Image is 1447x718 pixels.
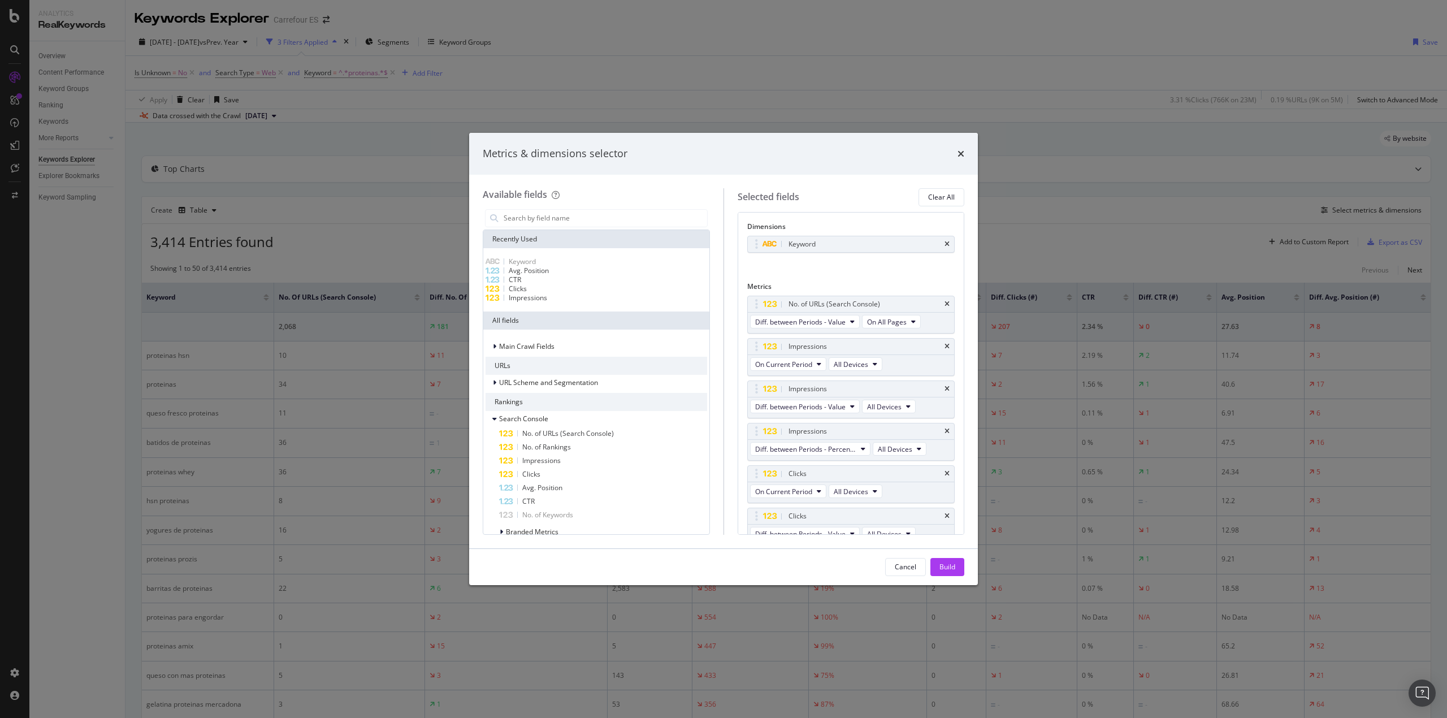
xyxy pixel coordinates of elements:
span: All Devices [867,529,902,539]
button: Build [930,558,964,576]
button: All Devices [862,527,916,540]
span: Keyword [509,257,536,266]
span: CTR [522,496,535,506]
div: Available fields [483,188,547,201]
span: No. of URLs (Search Console) [522,429,614,438]
button: All Devices [862,400,916,413]
div: Impressions [789,426,827,437]
div: times [958,146,964,161]
span: Diff. between Periods - Percentage [755,444,856,454]
button: Diff. between Periods - Value [750,400,860,413]
div: Metrics [747,282,955,296]
button: Diff. between Periods - Value [750,527,860,540]
button: On All Pages [862,315,921,328]
button: On Current Period [750,485,826,498]
div: Dimensions [747,222,955,236]
span: Diff. between Periods - Value [755,402,846,412]
button: Clear All [919,188,964,206]
div: Impressions [789,341,827,352]
div: Clicks [789,468,807,479]
div: Cancel [895,562,916,572]
span: On Current Period [755,487,812,496]
button: Diff. between Periods - Percentage [750,442,870,456]
span: On All Pages [867,317,907,327]
span: Impressions [509,293,547,302]
input: Search by field name [502,210,707,227]
span: All Devices [834,487,868,496]
span: Main Crawl Fields [499,341,554,351]
div: Rankings [486,393,707,411]
span: Impressions [522,456,561,465]
div: Keyword [789,239,816,250]
button: All Devices [829,485,882,498]
div: times [945,241,950,248]
div: modal [469,133,978,585]
div: All fields [483,312,709,330]
div: Clear All [928,192,955,202]
div: times [945,470,950,477]
div: No. of URLs (Search Console) [789,299,880,310]
div: Open Intercom Messenger [1409,680,1436,707]
div: Build [939,562,955,572]
span: No. of Rankings [522,442,571,452]
div: ClickstimesDiff. between Periods - ValueAll Devices [747,508,955,546]
button: On Current Period [750,357,826,371]
span: Avg. Position [509,266,549,275]
button: All Devices [829,357,882,371]
div: ImpressionstimesOn Current PeriodAll Devices [747,338,955,376]
div: times [945,386,950,392]
span: Clicks [522,469,540,479]
button: Cancel [885,558,926,576]
div: times [945,513,950,520]
div: times [945,343,950,350]
span: On Current Period [755,360,812,369]
div: ImpressionstimesDiff. between Periods - ValueAll Devices [747,380,955,418]
span: No. of Keywords [522,510,573,520]
div: No. of URLs (Search Console)timesDiff. between Periods - ValueOn All Pages [747,296,955,334]
span: CTR [509,275,521,284]
div: ClickstimesOn Current PeriodAll Devices [747,465,955,503]
span: Search Console [499,414,548,423]
div: Metrics & dimensions selector [483,146,627,161]
span: All Devices [867,402,902,412]
button: Diff. between Periods - Value [750,315,860,328]
div: Impressions [789,383,827,395]
div: times [945,428,950,435]
div: Clicks [789,511,807,522]
span: All Devices [878,444,912,454]
div: URLs [486,357,707,375]
span: All Devices [834,360,868,369]
div: Keywordtimes [747,236,955,253]
span: Diff. between Periods - Value [755,317,846,327]
span: Branded Metrics [506,527,558,537]
div: Selected fields [738,191,799,204]
span: URL Scheme and Segmentation [499,378,598,387]
button: All Devices [873,442,926,456]
div: times [945,301,950,308]
span: Clicks [509,284,527,293]
span: Avg. Position [522,483,562,492]
div: Recently Used [483,230,709,248]
div: ImpressionstimesDiff. between Periods - PercentageAll Devices [747,423,955,461]
span: Diff. between Periods - Value [755,529,846,539]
